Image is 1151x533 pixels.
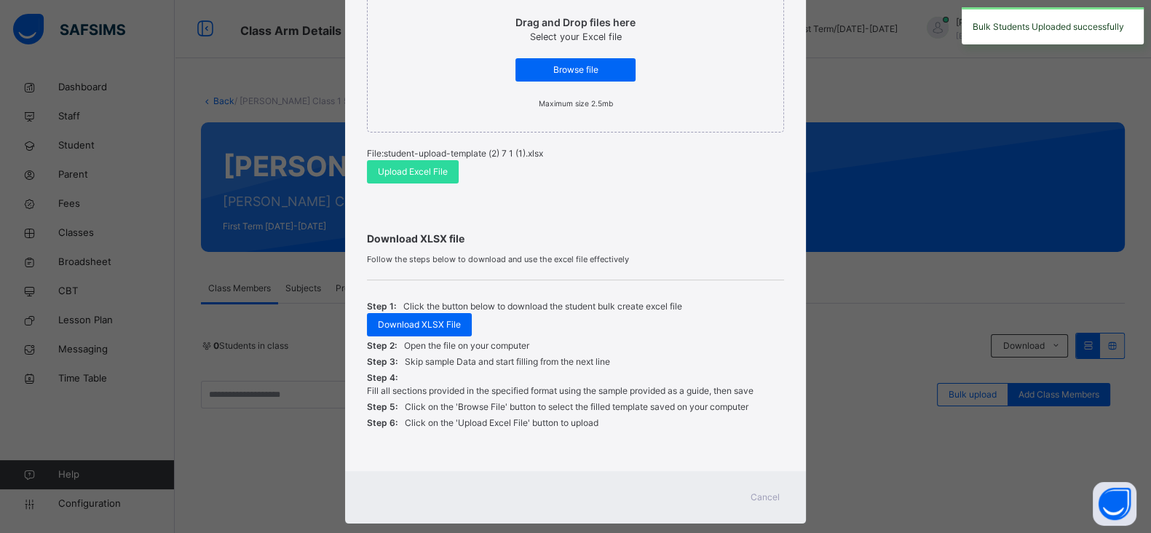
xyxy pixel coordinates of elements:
[529,31,621,42] span: Select your Excel file
[515,15,636,30] p: Drag and Drop files here
[367,339,397,352] span: Step 2:
[962,7,1144,44] div: Bulk Students Uploaded successfully
[405,355,610,368] p: Skip sample Data and start filling from the next line
[367,371,397,384] span: Step 4:
[367,400,397,414] span: Step 5:
[1093,482,1136,526] button: Open asap
[367,384,754,398] p: Fill all sections provided in the specified format using the sample provided as a guide, then save
[367,300,396,313] span: Step 1:
[367,231,783,246] span: Download XLSX file
[378,318,461,331] span: Download XLSX File
[367,147,783,160] p: File: student-upload-template (2) 7 1 (1).xlsx
[367,416,397,430] span: Step 6:
[526,63,625,76] span: Browse file
[538,99,612,108] small: Maximum size 2.5mb
[367,253,783,266] span: Follow the steps below to download and use the excel file effectively
[405,400,748,414] p: Click on the 'Browse File' button to select the filled template saved on your computer
[367,355,397,368] span: Step 3:
[403,300,682,313] p: Click the button below to download the student bulk create excel file
[751,491,780,504] span: Cancel
[405,416,598,430] p: Click on the 'Upload Excel File' button to upload
[378,165,448,178] span: Upload Excel File
[404,339,529,352] p: Open the file on your computer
